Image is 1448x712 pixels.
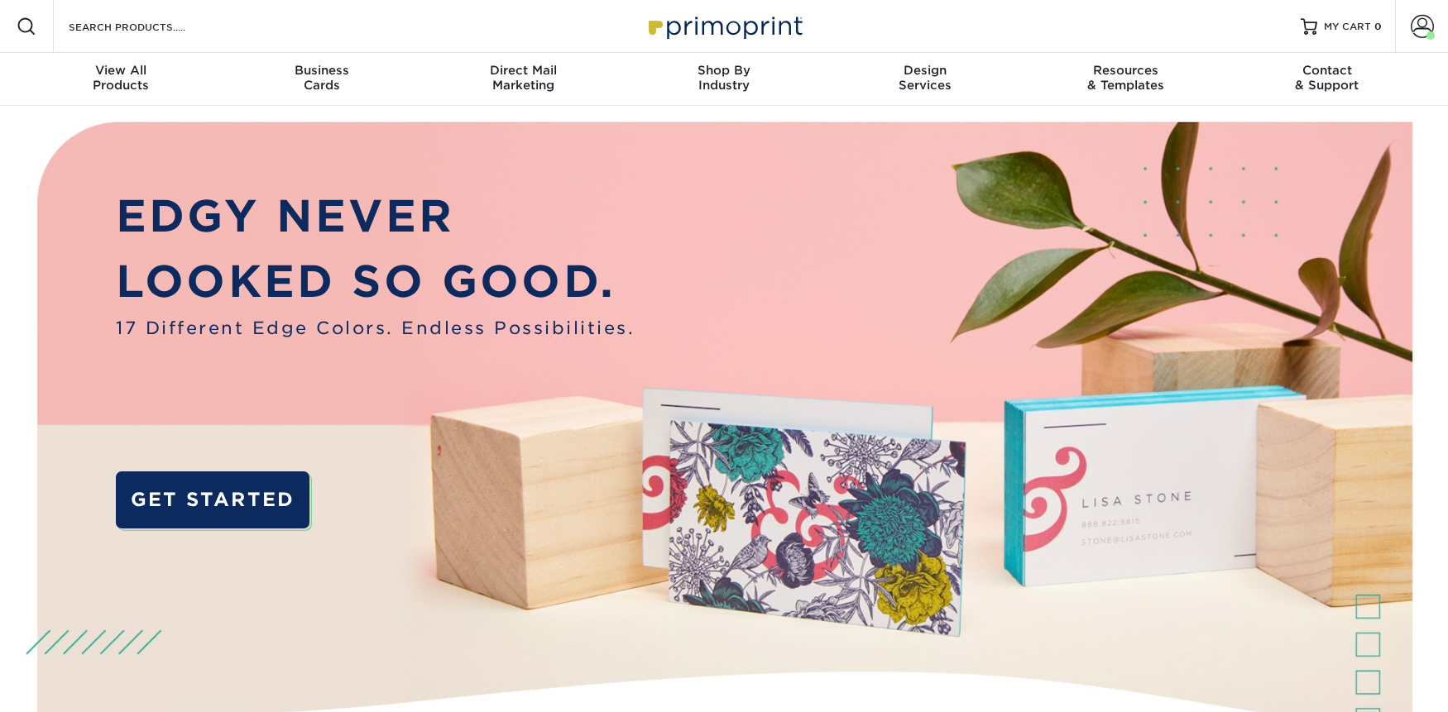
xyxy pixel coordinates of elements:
[116,184,635,250] p: EDGY NEVER
[824,63,1025,93] div: Services
[116,471,309,528] a: GET STARTED
[423,63,624,78] span: Direct Mail
[1374,21,1382,32] span: 0
[824,53,1025,106] a: DesignServices
[1025,63,1226,78] span: Resources
[624,53,825,106] a: Shop ByIndustry
[641,8,807,44] img: Primoprint
[1226,63,1427,93] div: & Support
[67,17,228,36] input: SEARCH PRODUCTS.....
[222,63,423,93] div: Cards
[1324,20,1371,34] span: MY CART
[222,63,423,78] span: Business
[222,53,423,106] a: BusinessCards
[624,63,825,93] div: Industry
[21,53,222,106] a: View AllProducts
[624,63,825,78] span: Shop By
[116,250,635,315] p: LOOKED SO GOOD.
[824,63,1025,78] span: Design
[1226,53,1427,106] a: Contact& Support
[423,53,624,106] a: Direct MailMarketing
[1226,63,1427,78] span: Contact
[423,63,624,93] div: Marketing
[1025,63,1226,93] div: & Templates
[21,63,222,93] div: Products
[21,63,222,78] span: View All
[116,315,635,342] span: 17 Different Edge Colors. Endless Possibilities.
[1025,53,1226,106] a: Resources& Templates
